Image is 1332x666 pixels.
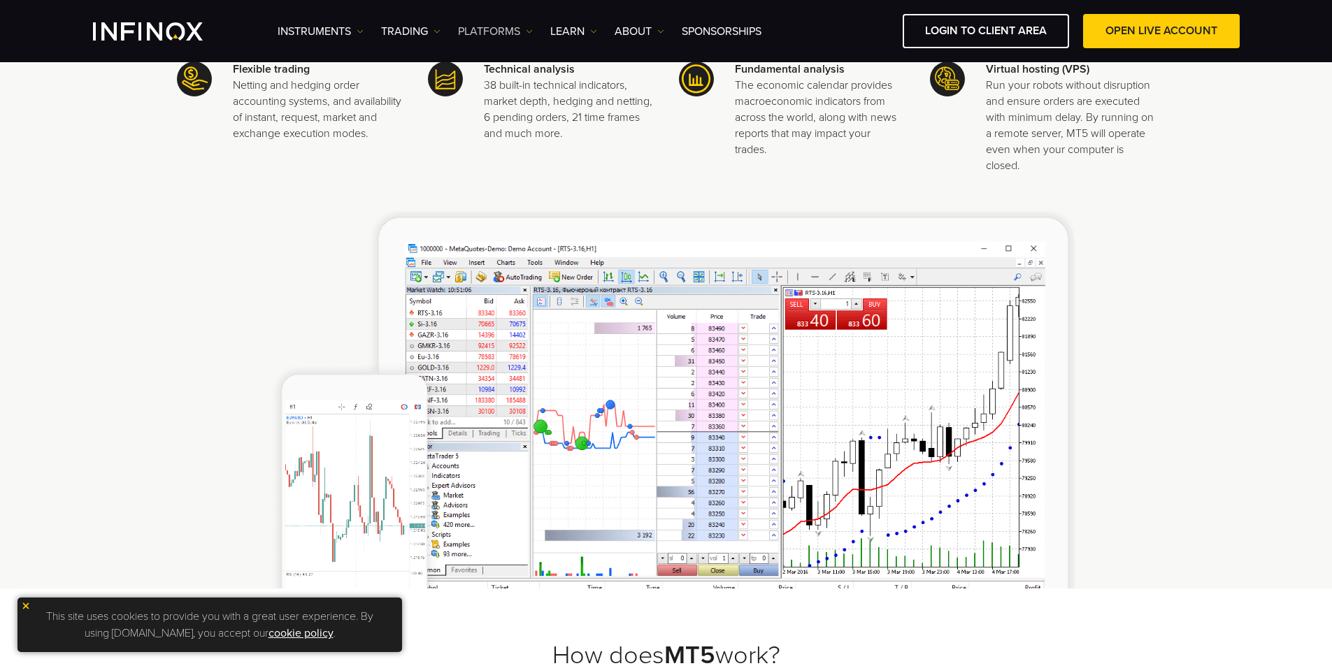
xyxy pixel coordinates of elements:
strong: Virtual hosting (VPS) [986,62,1089,76]
strong: Flexible trading [233,62,310,76]
strong: Fundamental analysis [735,62,845,76]
p: 38 built-in technical indicators, market depth, hedging and netting, 6 pending orders, 21 time fr... [484,78,653,142]
img: Meta Trader 5 [257,210,1075,588]
a: LOGIN TO CLIENT AREA [903,14,1069,48]
p: Netting and hedging order accounting systems, and availability of instant, request, market and ex... [233,78,402,142]
a: Learn [550,23,597,40]
img: Meta Trader 5 icon [177,61,212,96]
img: Meta Trader 5 icon [428,61,463,96]
strong: Technical analysis [484,62,575,76]
a: Instruments [278,23,364,40]
a: TRADING [381,23,441,40]
a: cookie policy [268,626,334,640]
a: INFINOX Logo [93,22,236,41]
p: Run your robots without disruption and ensure orders are executed with minimum delay. By running ... [986,78,1155,174]
p: The economic calendar provides macroeconomic indicators from across the world, along with news re... [735,78,904,158]
img: yellow close icon [21,601,31,611]
img: Meta Trader 5 icon [930,61,965,96]
a: OPEN LIVE ACCOUNT [1083,14,1240,48]
a: ABOUT [615,23,664,40]
a: PLATFORMS [458,23,533,40]
a: SPONSORSHIPS [682,23,761,40]
img: Meta Trader 5 icon [679,61,714,96]
p: This site uses cookies to provide you with a great user experience. By using [DOMAIN_NAME], you a... [24,605,395,645]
